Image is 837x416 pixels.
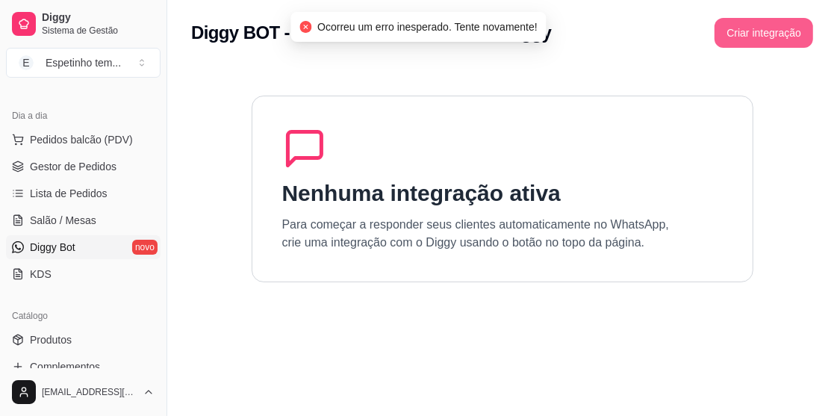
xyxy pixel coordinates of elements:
[6,155,161,178] a: Gestor de Pedidos
[6,235,161,259] a: Diggy Botnovo
[317,21,538,33] span: Ocorreu um erro inesperado. Tente novamente!
[6,208,161,232] a: Salão / Mesas
[30,332,72,347] span: Produtos
[6,181,161,205] a: Lista de Pedidos
[6,6,161,42] a: DiggySistema de Gestão
[30,240,75,255] span: Diggy Bot
[30,267,52,282] span: KDS
[42,11,155,25] span: Diggy
[282,216,670,252] p: Para começar a responder seus clientes automaticamente no WhatsApp, crie uma integração com o Dig...
[30,213,96,228] span: Salão / Mesas
[19,55,34,70] span: E
[6,262,161,286] a: KDS
[6,128,161,152] button: Pedidos balcão (PDV)
[30,132,133,147] span: Pedidos balcão (PDV)
[191,21,552,45] h2: Diggy BOT - Seu robozinho com IA do Diggy
[30,159,116,174] span: Gestor de Pedidos
[46,55,121,70] div: Espetinho tem ...
[6,104,161,128] div: Dia a dia
[42,25,155,37] span: Sistema de Gestão
[6,304,161,328] div: Catálogo
[299,21,311,33] span: close-circle
[6,48,161,78] button: Select a team
[6,328,161,352] a: Produtos
[715,18,813,48] button: Criar integração
[42,386,137,398] span: [EMAIL_ADDRESS][DOMAIN_NAME]
[30,186,108,201] span: Lista de Pedidos
[6,355,161,379] a: Complementos
[282,180,561,207] h1: Nenhuma integração ativa
[6,374,161,410] button: [EMAIL_ADDRESS][DOMAIN_NAME]
[30,359,100,374] span: Complementos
